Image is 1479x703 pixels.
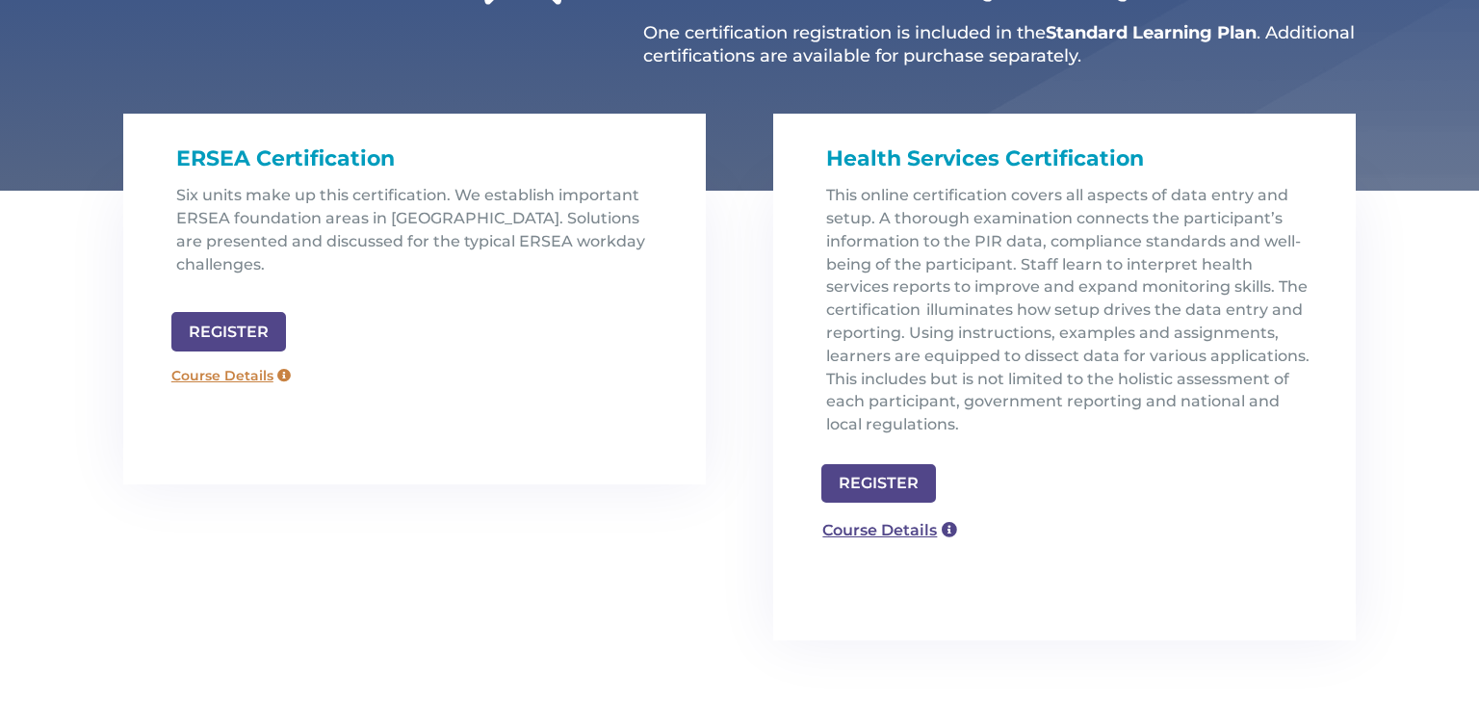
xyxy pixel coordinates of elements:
[171,312,286,351] a: REGISTER
[643,22,1355,65] span: . Additional certifications are available for purchase separately.
[1165,495,1479,703] iframe: Chat Widget
[176,184,667,291] p: Six units make up this certification. We establish important ERSEA foundation areas in [GEOGRAPHI...
[826,186,1310,433] span: This online certification covers all aspects of data entry and setup. A thorough examination conn...
[1046,22,1257,43] strong: Standard Learning Plan
[643,22,1046,43] span: One certification registration is included in the
[821,464,936,504] a: REGISTER
[176,145,395,171] span: ERSEA Certification
[812,512,968,548] a: Course Details
[826,145,1144,171] span: Health Services Certification
[162,361,300,392] a: Course Details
